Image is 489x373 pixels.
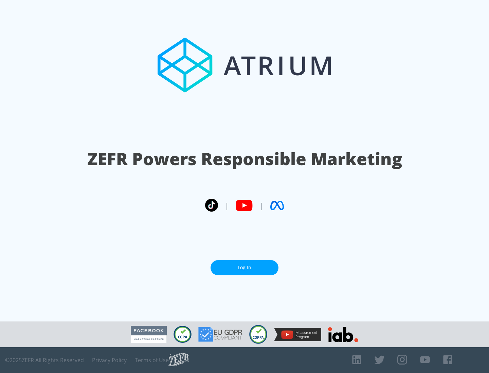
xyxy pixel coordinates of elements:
h1: ZEFR Powers Responsible Marketing [87,147,402,171]
a: Log In [211,260,278,275]
span: | [259,200,264,211]
img: GDPR Compliant [198,327,242,342]
img: COPPA Compliant [249,325,267,344]
a: Terms of Use [135,357,169,364]
a: Privacy Policy [92,357,127,364]
img: IAB [328,327,358,342]
span: | [225,200,229,211]
img: Facebook Marketing Partner [131,326,167,343]
img: YouTube Measurement Program [274,328,321,341]
img: CCPA Compliant [174,326,192,343]
span: © 2025 ZEFR All Rights Reserved [5,357,84,364]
